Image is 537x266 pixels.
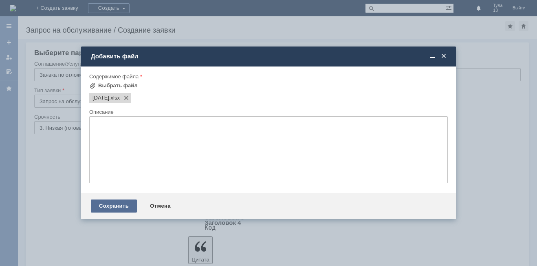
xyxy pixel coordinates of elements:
span: 05.09.2025.xlsx [109,95,120,101]
span: Свернуть (Ctrl + M) [428,53,436,60]
div: Выбрать файл [98,82,138,89]
div: Описание [89,109,446,115]
span: Закрыть [440,53,448,60]
div: Содержимое файла [89,74,446,79]
span: 05.09.2025.xlsx [92,95,109,101]
div: Добавить файл [91,53,448,60]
